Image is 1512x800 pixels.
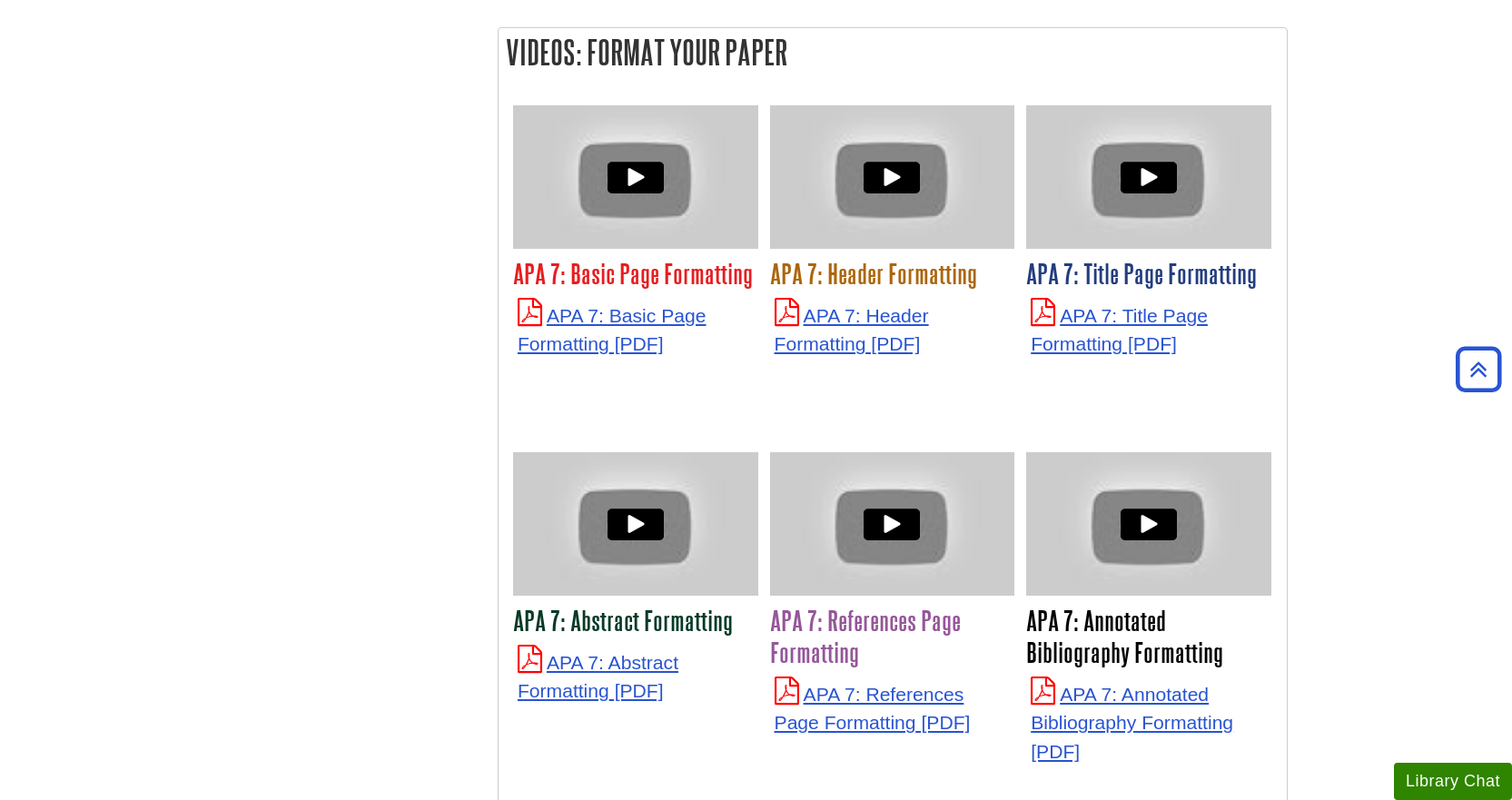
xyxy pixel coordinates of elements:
div: Video: APA 7 References Page Formatting [770,452,1015,595]
a: APA 7: References Page Formatting [775,684,971,734]
h3: APA 7: References Page Formatting [770,605,1015,668]
div: Video: APA 7 Header Formatting [770,105,1015,248]
button: Library Chat [1394,763,1512,800]
a: APA 7: Header Formatting [775,305,929,355]
iframe: APA 7: Annotated Bibliography Formatting [1026,452,1271,595]
h3: APA 7: Annotated Bibliography Formatting [1026,605,1271,668]
div: Video: APA 7 Basic Page Formatting [513,105,758,248]
h2: Videos: Format Your Paper [499,28,1287,76]
h3: APA 7: Abstract Formatting [513,605,758,637]
h3: APA 7: Header Formatting [770,258,1015,290]
h3: APA 7: Title Page Formatting [1026,258,1271,290]
a: Back to Top [1449,357,1507,381]
a: APA 7: Basic Page Formatting [518,305,707,355]
a: APA 7: Annotated Bibliography Formatting [1031,684,1233,762]
h3: APA 7: Basic Page Formatting [513,258,758,290]
div: Video: APA 7 Abstract Formatting [513,452,758,595]
a: APA 7: Title Page Formatting [1031,305,1208,355]
div: Video: APA 7 Title Page Formatting [1026,105,1271,248]
div: Video: Annotated Bibliography Formatting (APA 7th) [1026,452,1271,595]
a: APA 7: Abstract Formatting [518,652,678,702]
